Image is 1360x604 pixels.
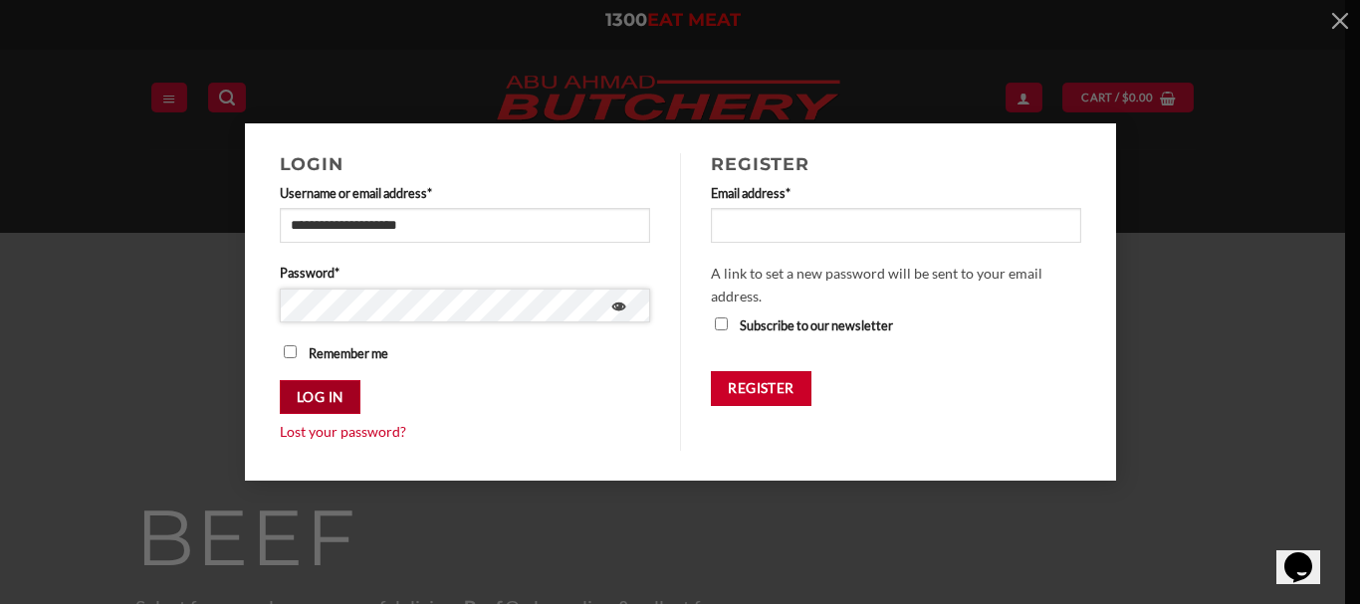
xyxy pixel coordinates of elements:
button: Register [711,371,811,406]
label: Username or email address [280,183,651,203]
input: Remember me [284,345,297,358]
input: Subscribe to our newsletter [715,317,728,330]
button: Log in [280,380,360,415]
p: A link to set a new password will be sent to your email address. [711,263,1081,307]
iframe: chat widget [1276,524,1340,584]
h2: Login [280,153,651,174]
a: Lost your password? [280,423,406,440]
span: Remember me [309,345,388,361]
h2: Register [711,153,1081,174]
span: Subscribe to our newsletter [740,317,893,333]
label: Email address [711,183,1081,203]
label: Password [280,263,651,283]
button: Show password [603,289,636,326]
